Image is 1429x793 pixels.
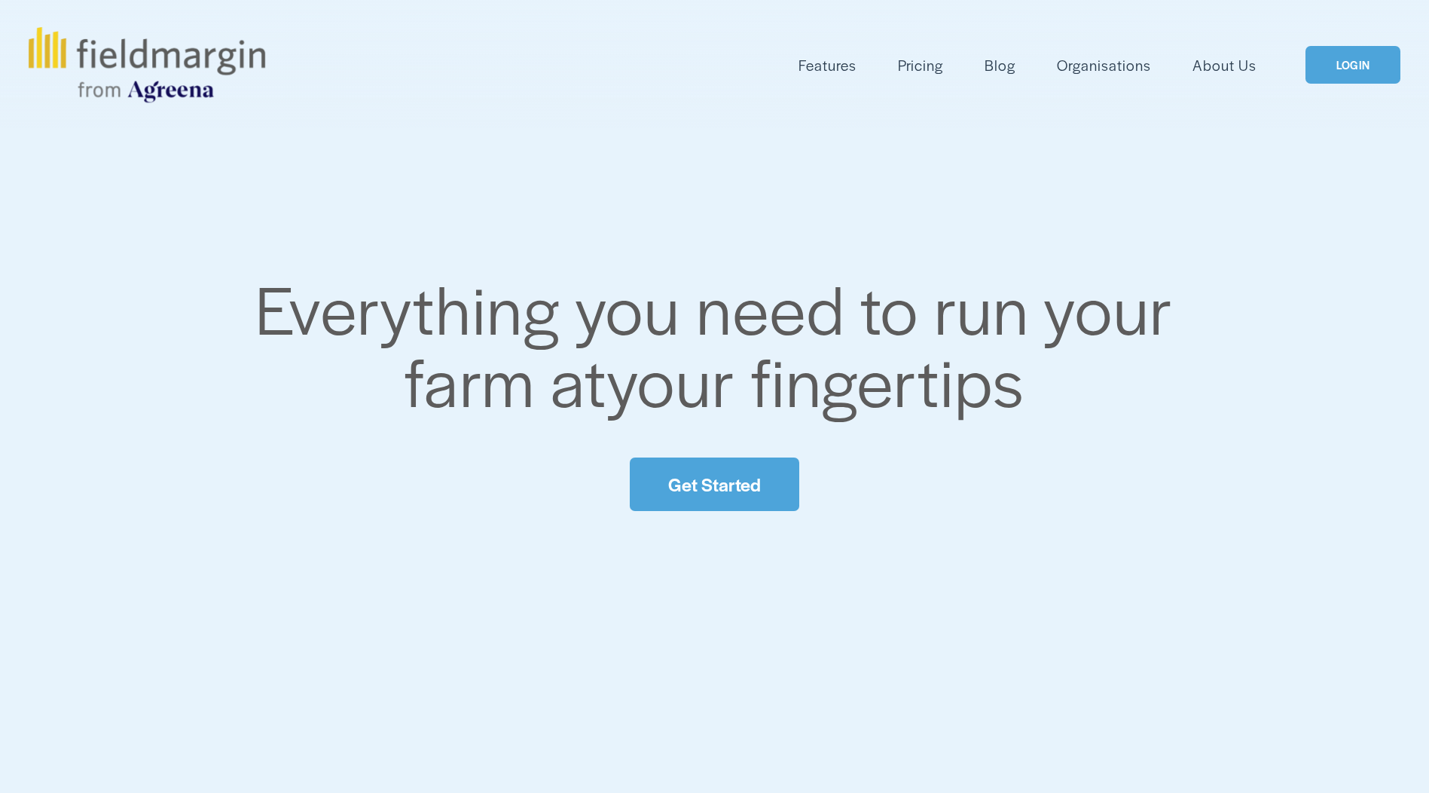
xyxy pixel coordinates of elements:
[798,53,856,78] a: folder dropdown
[255,260,1189,427] span: Everything you need to run your farm at
[606,332,1024,427] span: your fingertips
[898,53,943,78] a: Pricing
[1057,53,1151,78] a: Organisations
[630,458,798,511] a: Get Started
[1192,53,1256,78] a: About Us
[1305,46,1400,84] a: LOGIN
[985,53,1015,78] a: Blog
[29,27,265,103] img: fieldmargin.com
[798,54,856,76] span: Features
